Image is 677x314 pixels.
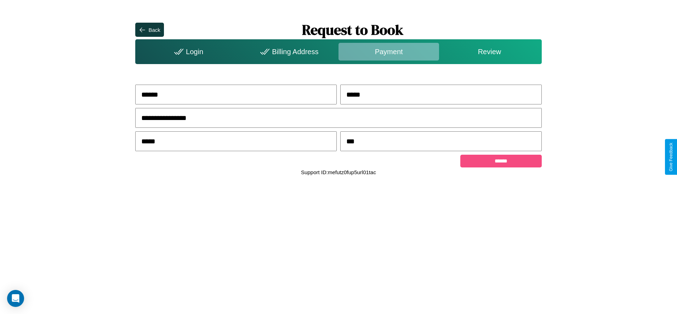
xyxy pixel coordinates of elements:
div: Review [439,43,540,61]
div: Login [137,43,238,61]
button: Back [135,23,164,37]
div: Payment [338,43,439,61]
div: Give Feedback [669,143,673,171]
p: Support ID: mefutz0fup5url01tac [301,167,376,177]
div: Billing Address [238,43,338,61]
h1: Request to Book [164,20,542,39]
div: Back [148,27,160,33]
div: Open Intercom Messenger [7,290,24,307]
